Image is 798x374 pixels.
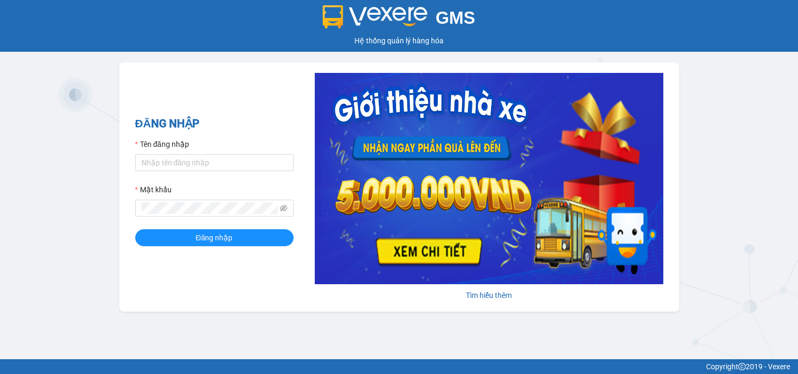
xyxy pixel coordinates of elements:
h2: ĐĂNG NHẬP [135,115,294,133]
a: GMS [323,16,475,24]
span: eye-invisible [280,204,287,212]
button: Đăng nhập [135,229,294,246]
span: copyright [738,363,746,370]
img: logo 2 [323,5,427,29]
div: Copyright 2019 - Vexere [8,361,790,372]
div: Tìm hiểu thêm [315,289,663,301]
label: Mật khẩu [135,184,172,195]
label: Tên đăng nhập [135,138,189,150]
input: Tên đăng nhập [135,154,294,171]
input: Mật khẩu [142,202,278,214]
span: GMS [436,8,475,27]
div: Hệ thống quản lý hàng hóa [3,35,795,46]
span: Đăng nhập [196,232,233,244]
img: banner-0 [315,73,663,284]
